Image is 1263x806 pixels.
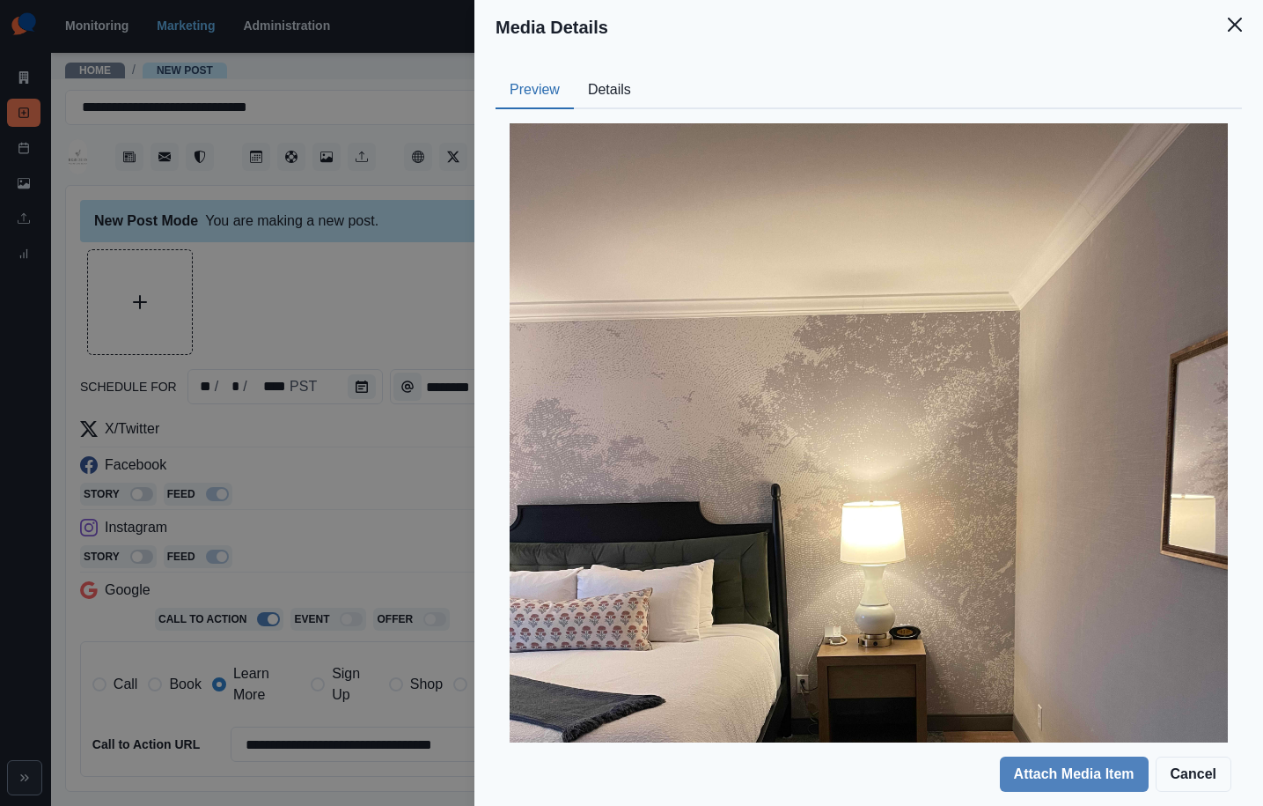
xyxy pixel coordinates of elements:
button: Close [1217,7,1252,42]
button: Cancel [1156,757,1231,792]
button: Preview [496,72,574,109]
button: Attach Media Item [1000,757,1149,792]
button: Details [574,72,645,109]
